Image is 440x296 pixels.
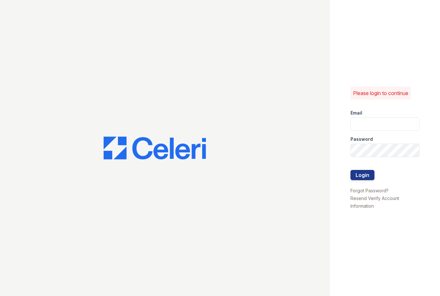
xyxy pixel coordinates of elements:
[104,137,206,160] img: CE_Logo_Blue-a8612792a0a2168367f1c8372b55b34899dd931a85d93a1a3d3e32e68fde9ad4.png
[350,110,362,116] label: Email
[350,196,399,209] a: Resend Verify Account Information
[350,170,374,180] button: Login
[350,188,389,193] a: Forgot Password?
[350,136,373,142] label: Password
[353,89,408,97] p: Please login to continue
